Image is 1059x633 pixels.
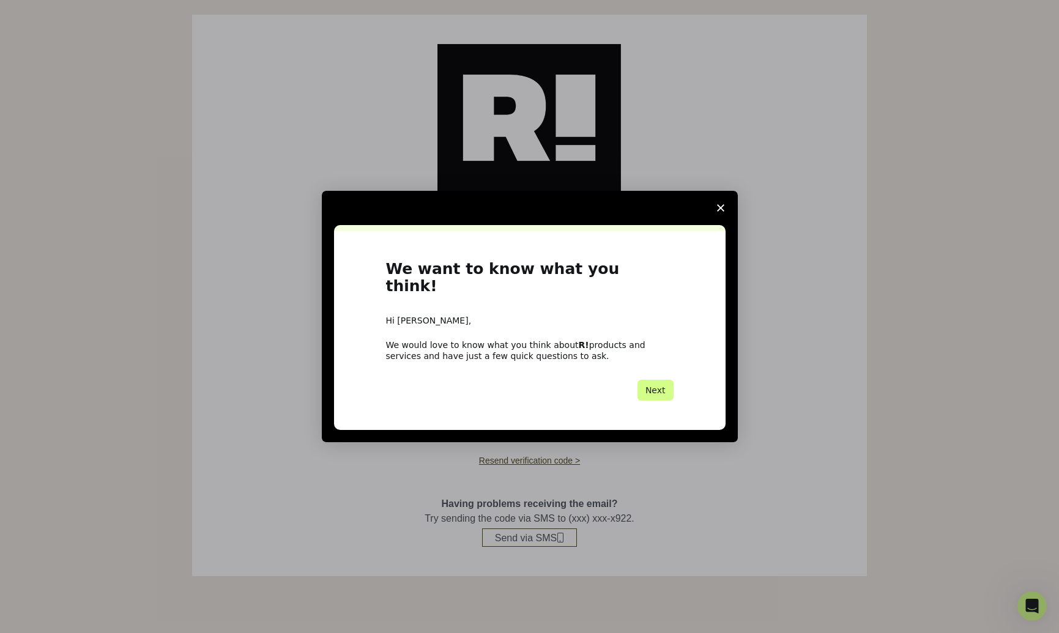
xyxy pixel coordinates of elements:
[386,339,674,361] div: We would love to know what you think about products and services and have just a few quick questi...
[386,261,674,303] h1: We want to know what you think!
[386,315,674,327] div: Hi [PERSON_NAME],
[704,191,738,225] span: Close survey
[579,340,589,350] b: R!
[637,380,674,401] button: Next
